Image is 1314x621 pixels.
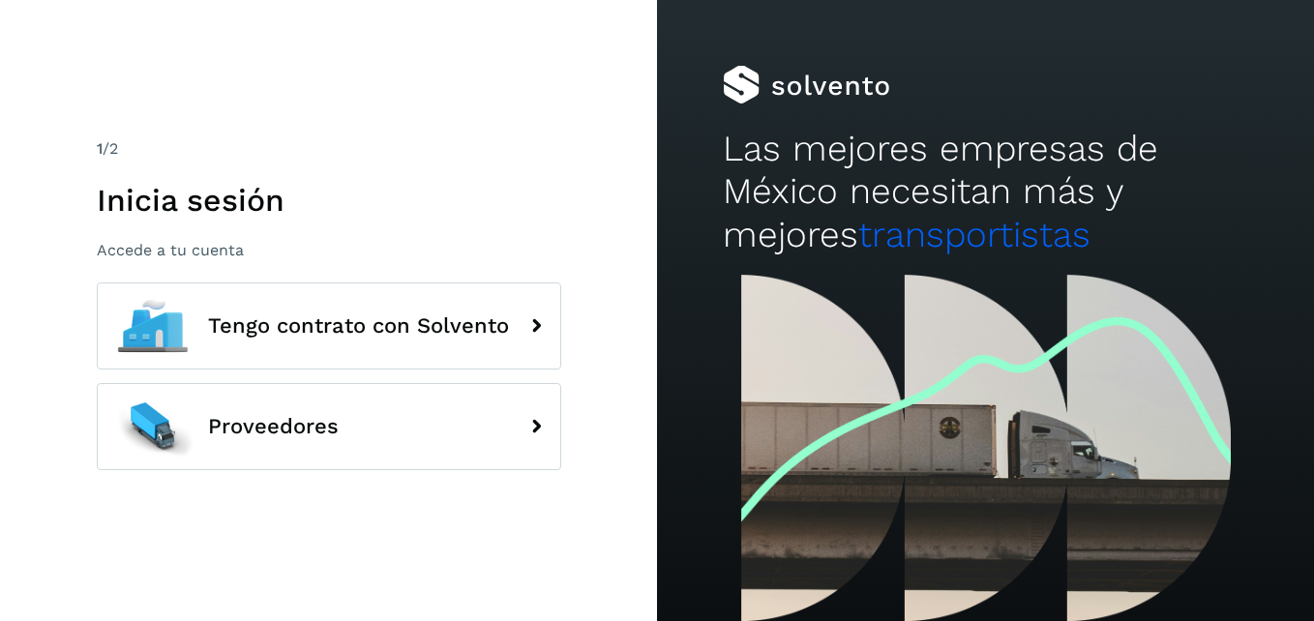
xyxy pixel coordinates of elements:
[97,182,561,219] h1: Inicia sesión
[97,137,561,161] div: /2
[97,139,103,158] span: 1
[208,415,339,438] span: Proveedores
[723,128,1248,256] h2: Las mejores empresas de México necesitan más y mejores
[97,241,561,259] p: Accede a tu cuenta
[858,214,1090,255] span: transportistas
[97,383,561,470] button: Proveedores
[208,314,509,338] span: Tengo contrato con Solvento
[97,282,561,370] button: Tengo contrato con Solvento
